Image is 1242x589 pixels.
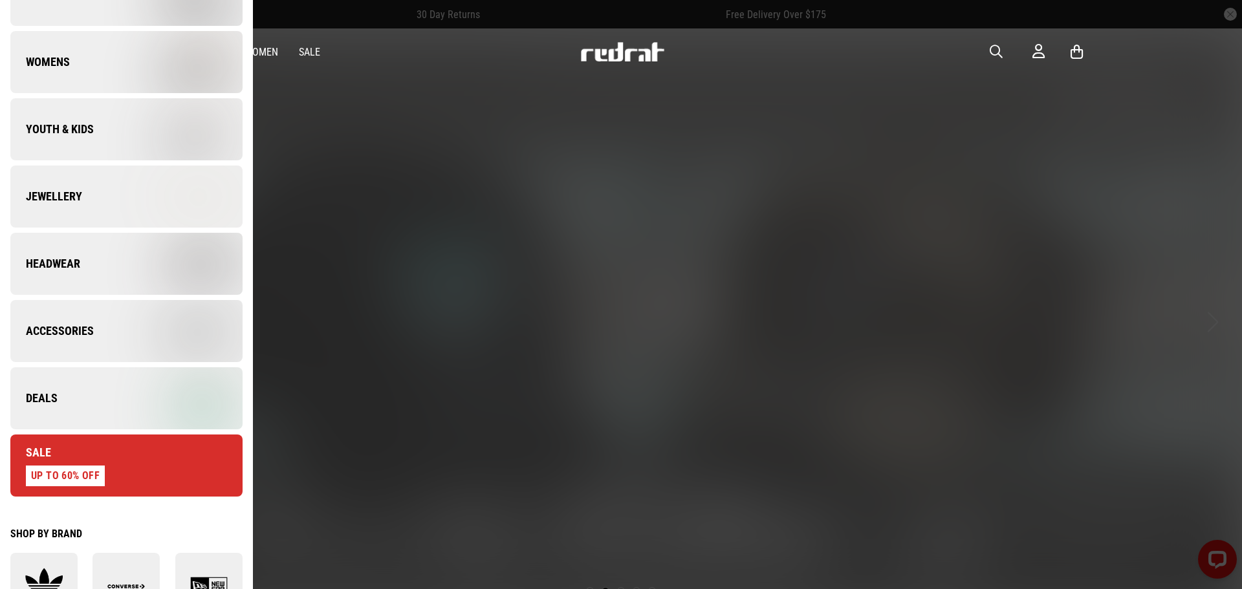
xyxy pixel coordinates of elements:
[580,42,665,61] img: Redrat logo
[126,366,242,431] img: Company
[10,367,243,429] a: Deals Company
[10,54,70,70] span: Womens
[10,98,243,160] a: Youth & Kids Company
[10,122,94,137] span: Youth & Kids
[126,30,242,94] img: Company
[10,323,94,339] span: Accessories
[126,299,242,363] img: Company
[126,97,242,162] img: Company
[10,31,243,93] a: Womens Company
[10,528,243,540] div: Shop by Brand
[126,164,242,229] img: Company
[10,256,80,272] span: Headwear
[10,300,243,362] a: Accessories Company
[10,434,243,497] a: Sale UP TO 60% OFF
[26,466,105,486] div: UP TO 60% OFF
[10,189,82,204] span: Jewellery
[126,231,242,296] img: Company
[10,233,243,295] a: Headwear Company
[10,5,49,44] button: Open LiveChat chat widget
[10,166,243,228] a: Jewellery Company
[10,445,51,460] span: Sale
[245,46,278,58] a: Women
[299,46,320,58] a: Sale
[10,391,58,406] span: Deals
